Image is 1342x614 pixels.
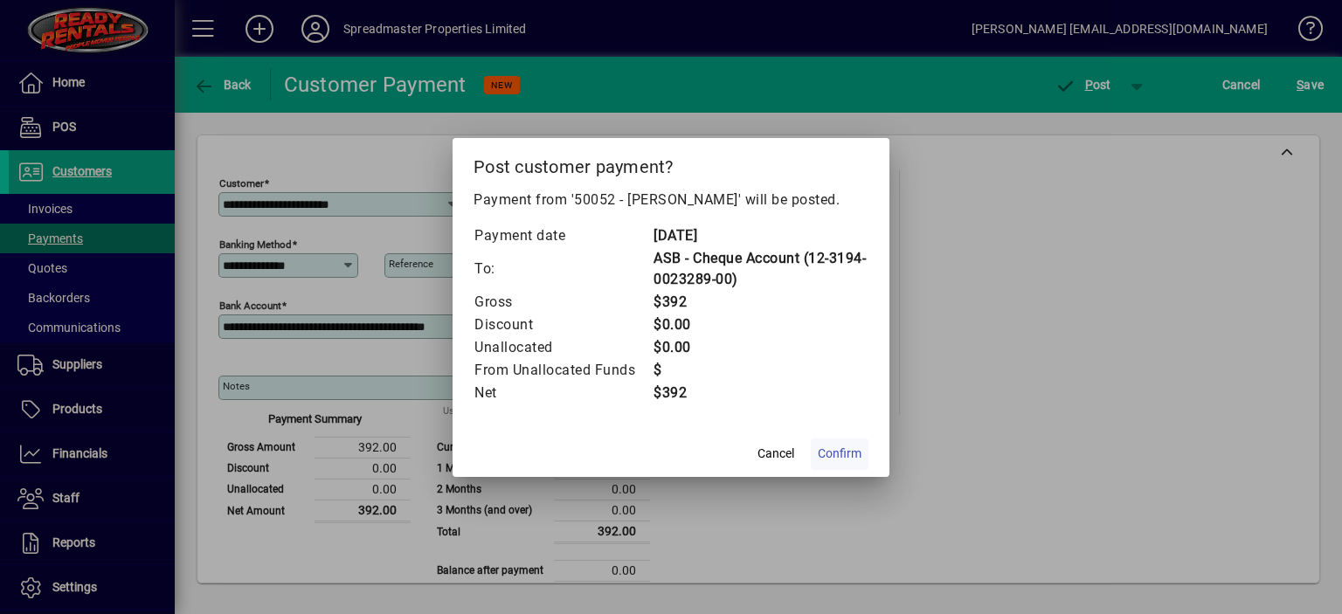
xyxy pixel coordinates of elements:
[653,314,868,336] td: $0.00
[757,445,794,463] span: Cancel
[811,438,868,470] button: Confirm
[818,445,861,463] span: Confirm
[474,314,653,336] td: Discount
[453,138,889,189] h2: Post customer payment?
[474,336,653,359] td: Unallocated
[653,336,868,359] td: $0.00
[653,224,868,247] td: [DATE]
[474,291,653,314] td: Gross
[653,247,868,291] td: ASB - Cheque Account (12-3194-0023289-00)
[653,359,868,382] td: $
[653,382,868,404] td: $392
[474,359,653,382] td: From Unallocated Funds
[653,291,868,314] td: $392
[474,382,653,404] td: Net
[474,224,653,247] td: Payment date
[748,438,804,470] button: Cancel
[474,247,653,291] td: To:
[474,190,868,210] p: Payment from '50052 - [PERSON_NAME]' will be posted.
